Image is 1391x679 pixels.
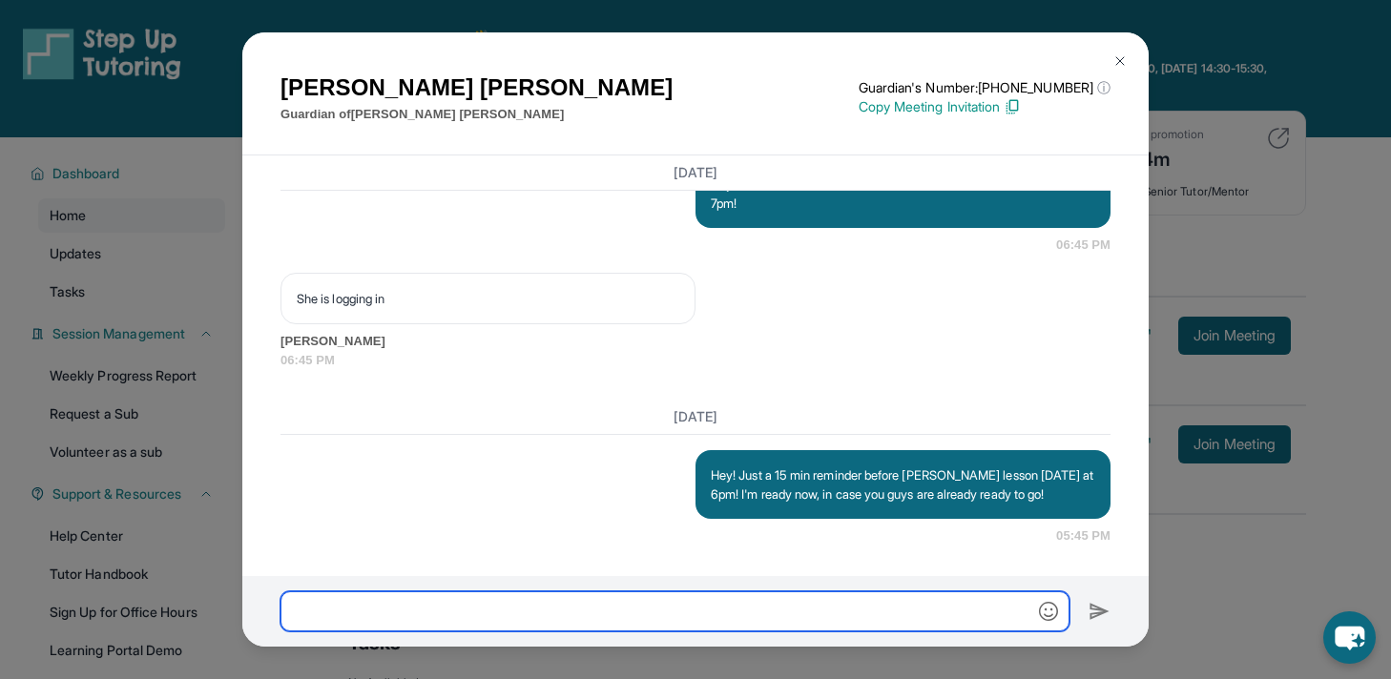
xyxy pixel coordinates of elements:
[1323,611,1376,664] button: chat-button
[859,97,1111,116] p: Copy Meeting Invitation
[297,289,679,308] p: She is logging in
[1112,53,1128,69] img: Close Icon
[711,175,1095,213] p: Hey! Just a 15 min reminder before [PERSON_NAME] lesson [DATE] at 7pm!
[859,78,1111,97] p: Guardian's Number: [PHONE_NUMBER]
[1097,78,1111,97] span: ⓘ
[280,332,1111,351] span: [PERSON_NAME]
[280,351,1111,370] span: 06:45 PM
[1056,526,1111,545] span: 05:45 PM
[280,163,1111,182] h3: [DATE]
[1004,98,1021,115] img: Copy Icon
[1039,602,1058,621] img: Emoji
[1089,600,1111,623] img: Send icon
[280,105,673,124] p: Guardian of [PERSON_NAME] [PERSON_NAME]
[1056,236,1111,255] span: 06:45 PM
[711,465,1095,504] p: Hey! Just a 15 min reminder before [PERSON_NAME] lesson [DATE] at 6pm! I'm ready now, in case you...
[280,407,1111,426] h3: [DATE]
[280,71,673,105] h1: [PERSON_NAME] [PERSON_NAME]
